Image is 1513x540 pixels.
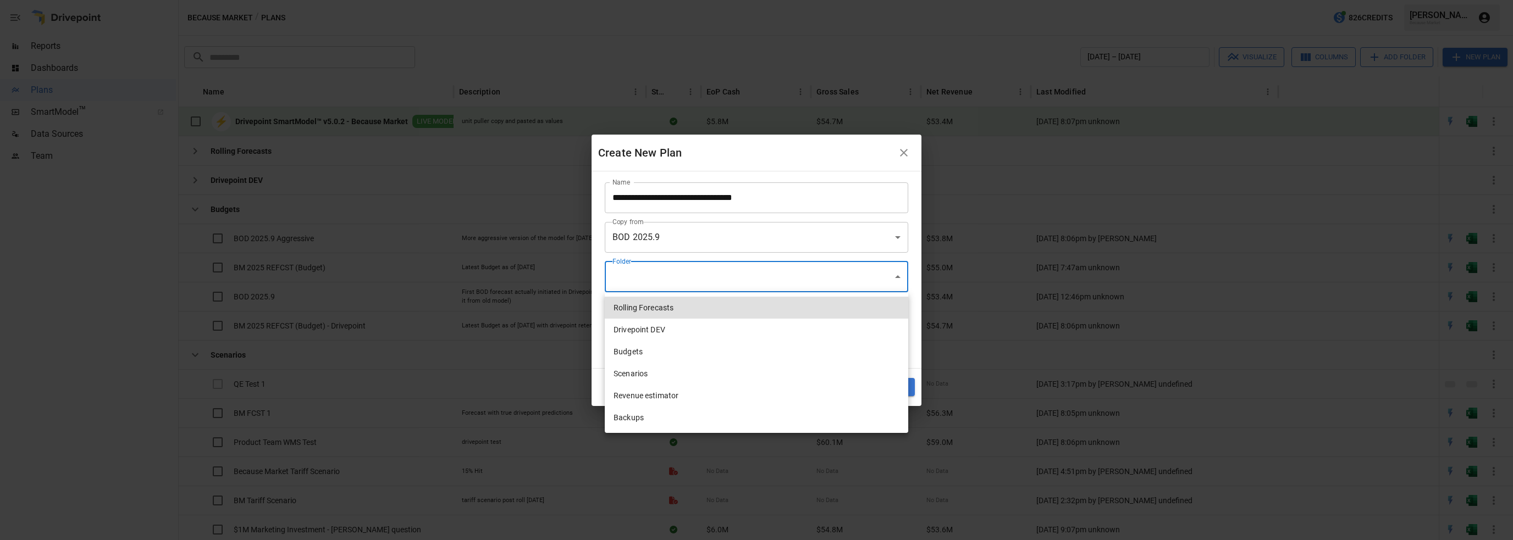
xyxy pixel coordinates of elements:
li: Revenue estimator [605,385,908,407]
li: Backups [605,407,908,428]
li: Budgets [605,341,908,363]
li: Rolling Forecasts [605,297,908,319]
li: Scenarios [605,363,908,385]
li: Drivepoint DEV [605,319,908,341]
